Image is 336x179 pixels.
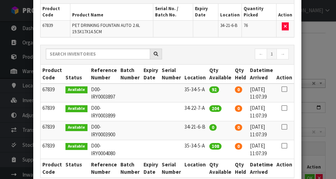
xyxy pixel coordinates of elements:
th: Product Code [41,159,64,177]
th: Product Code [41,4,70,20]
span: Available [65,124,87,131]
span: Available [65,86,87,93]
span: 0 [235,143,242,150]
span: 0 [235,124,242,131]
th: Datetime Arrived [248,159,275,177]
td: [DATE] 11:07:39 [248,84,275,102]
span: 76 [244,22,248,28]
th: Qty Available [208,65,233,84]
span: 0 [235,86,242,93]
span: 67839 [42,22,53,28]
th: Product Name [70,4,153,20]
th: Location [218,4,241,20]
th: Expiry Date [142,159,160,177]
span: 204 [209,105,222,112]
nav: Page navigation [173,49,289,61]
span: PET DRINKING FOUNTAIN AUTO 2.6L 19.5X17X14.5CM [72,22,140,35]
td: 34-22-7-A [183,102,208,121]
th: Batch Number [119,65,141,84]
th: Serial Number [160,159,183,177]
th: Reference Number [89,159,119,177]
th: Qty Available [208,159,233,177]
a: ← [255,49,267,60]
span: 92 [209,86,219,93]
th: Status [64,65,89,84]
th: Qty Held [233,159,248,177]
td: 34-21-6-B [183,121,208,140]
td: [DATE] 11:07:39 [248,121,275,140]
th: Location [183,159,208,177]
th: Qty Held [233,65,248,84]
a: → [276,49,289,60]
span: 108 [209,143,222,150]
span: Available [65,105,87,112]
td: 67839 [41,84,64,102]
td: [DATE] 11:07:39 [248,102,275,121]
th: Serial No. / Batch No. [153,4,193,20]
td: [DATE] 11:07:39 [248,140,275,159]
th: Batch Number [119,159,141,177]
th: Product Code [41,65,64,84]
td: 67839 [41,140,64,159]
th: Expiry Date [193,4,218,20]
td: 35-34-5-A [183,140,208,159]
th: Quantity Picked [241,4,276,20]
th: Datetime Arrived [248,65,275,84]
th: Expiry Date [142,65,160,84]
th: Action [275,159,294,177]
span: 0 [235,105,242,112]
th: Location [183,65,208,84]
td: 35-34-5-A [183,84,208,102]
th: Action [275,65,294,84]
th: Reference Number [89,65,119,84]
td: D00-IRY0004080 [89,140,119,159]
td: 67839 [41,121,64,140]
th: Serial Number [160,65,183,84]
th: Status [64,159,89,177]
span: Available [65,143,87,150]
a: 1 [267,49,277,60]
td: 67839 [41,102,64,121]
span: 34-21-6-B [220,22,237,28]
td: D00-IRY0003897 [89,84,119,102]
span: 0 [209,124,217,131]
th: Action [276,4,294,20]
td: D00-IRY0003899 [89,102,119,121]
td: D00-IRY0003900 [89,121,119,140]
input: Search inventories [46,49,150,59]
